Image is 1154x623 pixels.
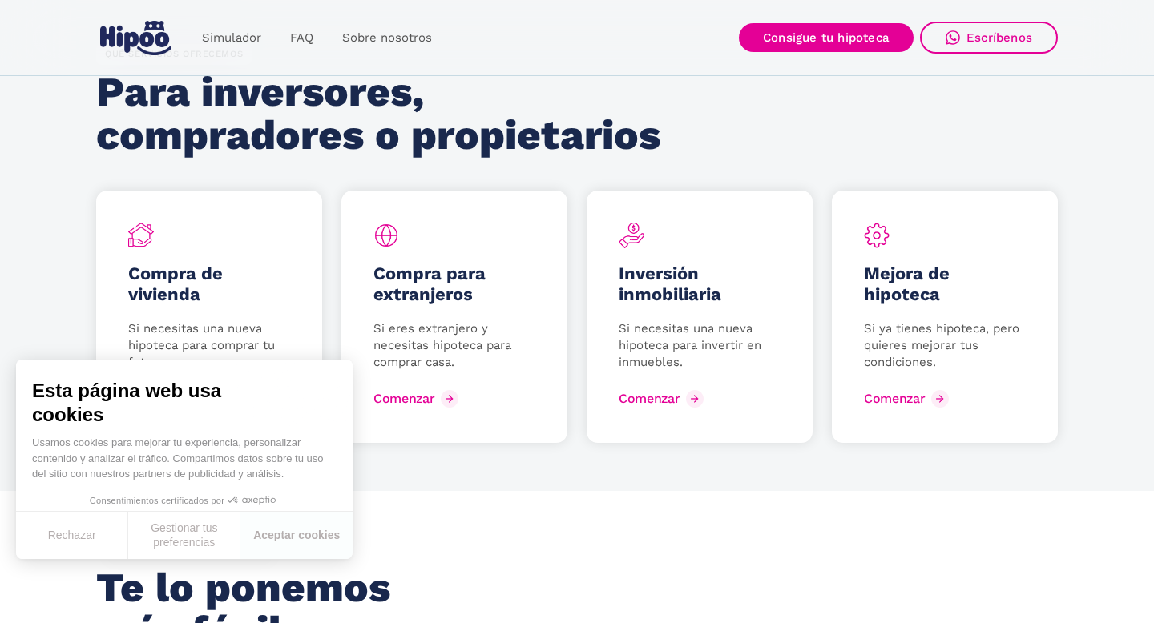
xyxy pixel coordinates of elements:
[128,263,290,305] h5: Compra de vivienda
[864,263,1026,305] h5: Mejora de hipoteca
[276,22,328,54] a: FAQ
[188,22,276,54] a: Simulador
[96,70,671,157] h2: Para inversores, compradores o propietarios
[864,386,953,412] a: Comenzar
[373,386,462,412] a: Comenzar
[373,320,535,371] p: Si eres extranjero y necesitas hipoteca para comprar casa.
[920,22,1058,54] a: Escríbenos
[328,22,446,54] a: Sobre nosotros
[128,320,290,371] p: Si necesitas una nueva hipoteca para comprar tu futura casa.
[739,23,914,52] a: Consigue tu hipoteca
[373,391,434,406] div: Comenzar
[966,30,1032,45] div: Escríbenos
[619,263,781,305] h5: Inversión inmobiliaria
[373,263,535,305] h5: Compra para extranjeros
[96,14,175,62] a: home
[864,320,1026,371] p: Si ya tienes hipoteca, pero quieres mejorar tus condiciones.
[619,386,708,412] a: Comenzar
[619,391,680,406] div: Comenzar
[619,320,781,371] p: Si necesitas una nueva hipoteca para invertir en inmuebles.
[864,391,925,406] div: Comenzar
